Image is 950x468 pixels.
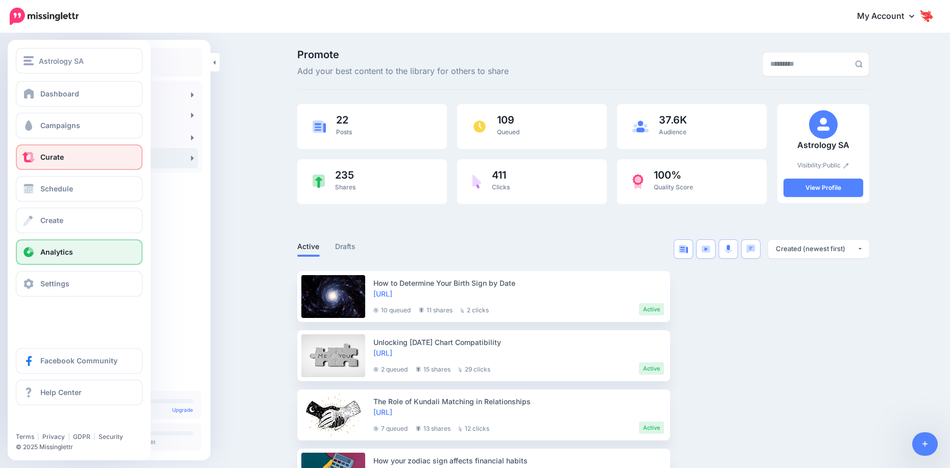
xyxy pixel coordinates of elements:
[335,183,355,191] span: Shares
[313,120,326,132] img: article-blue.png
[373,367,378,372] img: clock-grey-darker.png
[373,349,392,357] a: [URL]
[459,426,462,431] img: pointer-grey.png
[335,240,356,253] a: Drafts
[461,308,464,313] img: pointer-grey.png
[783,179,863,197] a: View Profile
[73,433,90,440] a: GDPR
[373,408,392,416] a: [URL]
[632,120,649,133] img: users-blue.png
[297,65,509,78] span: Add your best content to the library for others to share
[40,184,73,193] span: Schedule
[37,433,39,440] span: |
[472,119,487,134] img: clock.png
[419,303,453,315] li: 11 shares
[336,115,352,125] span: 22
[16,48,142,73] button: Astrology SA
[497,128,519,136] span: Queued
[40,388,82,397] span: Help Center
[373,362,408,375] li: 2 queued
[297,50,509,60] span: Promote
[16,81,142,107] a: Dashboard
[16,208,142,233] a: Create
[16,271,142,297] a: Settings
[39,55,84,67] span: Astrology SA
[93,433,96,440] span: |
[783,160,863,170] p: Visibility:
[461,303,489,315] li: 2 clicks
[16,380,142,405] a: Help Center
[472,175,482,189] img: pointer-purple.png
[373,396,664,407] div: The Role of Kundali Matching in Relationships
[823,161,849,169] a: Public
[373,303,411,315] li: 10 queued
[16,442,149,452] li: © 2025 Missinglettr
[725,244,732,254] img: microphone.png
[16,144,142,170] a: Curate
[313,175,325,188] img: share-green.png
[16,433,34,440] a: Terms
[416,362,450,375] li: 15 shares
[373,455,664,466] div: How your zodiac sign affects financial habits
[776,244,857,254] div: Created (newest first)
[809,110,838,139] img: user_default_image.png
[23,56,34,65] img: menu.png
[68,433,70,440] span: |
[373,289,392,298] a: [URL]
[497,115,519,125] span: 109
[459,422,489,434] li: 12 clicks
[459,367,462,372] img: pointer-grey.png
[40,153,64,161] span: Curate
[416,366,421,372] img: share-grey.png
[373,422,408,434] li: 7 queued
[679,245,688,253] img: article-blue.png
[459,362,490,375] li: 29 clicks
[99,433,123,440] a: Security
[10,8,79,25] img: Missinglettr
[373,337,664,348] div: Unlocking [DATE] Chart Compatibility
[768,240,869,258] button: Created (newest first)
[659,128,686,136] span: Audience
[654,183,693,191] span: Quality Score
[16,113,142,138] a: Campaigns
[40,89,79,98] span: Dashboard
[16,348,142,374] a: Facebook Community
[659,115,687,125] span: 37.6K
[701,245,710,253] img: video-blue.png
[373,308,378,313] img: clock-grey-darker.png
[654,170,693,180] span: 100%
[40,216,63,225] span: Create
[297,240,320,253] a: Active
[855,60,863,68] img: search-grey-6.png
[40,279,69,288] span: Settings
[40,121,80,130] span: Campaigns
[16,239,142,265] a: Analytics
[40,356,117,365] span: Facebook Community
[16,418,93,428] iframe: Twitter Follow Button
[492,183,510,191] span: Clicks
[843,163,849,168] img: pencil.png
[416,426,421,431] img: share-grey.png
[639,422,664,434] li: Active
[419,307,424,313] img: share-grey.png
[639,362,664,375] li: Active
[373,426,378,431] img: clock-grey-darker.png
[416,422,450,434] li: 13 shares
[783,139,863,152] p: Astrology SA
[492,170,510,180] span: 411
[746,244,755,253] img: chat-square-blue.png
[632,174,644,189] img: prize-red.png
[373,278,664,288] div: How to Determine Your Birth Sign by Date
[639,303,664,315] li: Active
[847,4,935,29] a: My Account
[335,170,355,180] span: 235
[42,433,65,440] a: Privacy
[336,128,352,136] span: Posts
[16,176,142,202] a: Schedule
[40,248,73,256] span: Analytics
